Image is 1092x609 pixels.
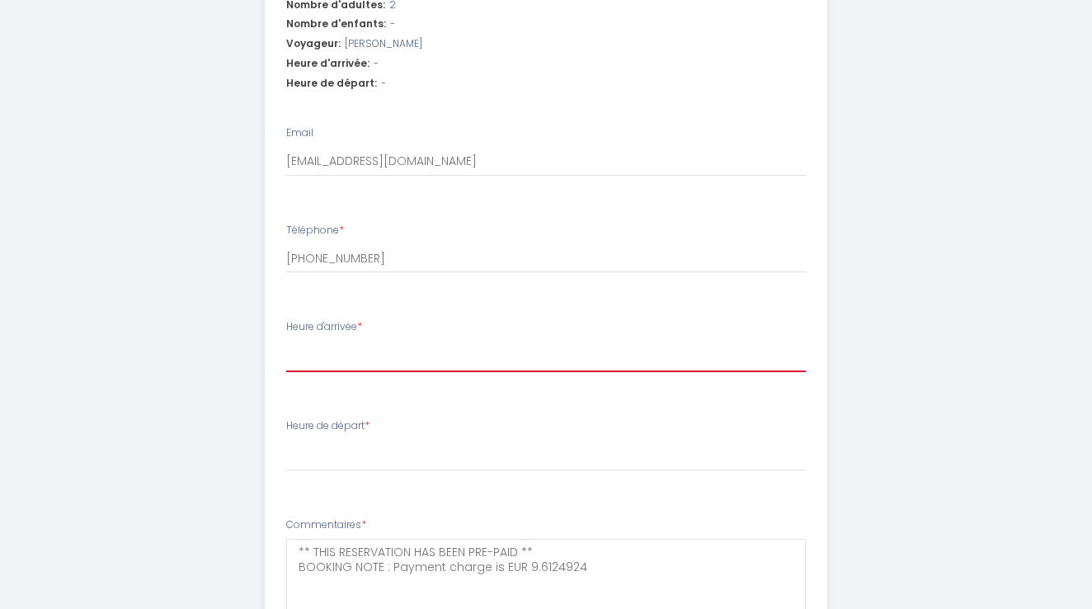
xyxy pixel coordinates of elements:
span: - [390,17,395,32]
span: Voyageur: [286,36,341,52]
label: Heure de départ [286,418,369,434]
span: Nombre d'enfants: [286,17,386,32]
label: Commentaires [286,517,366,533]
label: Heure d'arrivée [286,319,362,335]
span: - [381,76,386,92]
label: Email [286,125,313,141]
span: Heure d'arrivée: [286,56,369,72]
span: [PERSON_NAME] [345,36,422,52]
span: Heure de départ: [286,76,377,92]
label: Téléphone [286,223,344,238]
span: - [374,56,379,72]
